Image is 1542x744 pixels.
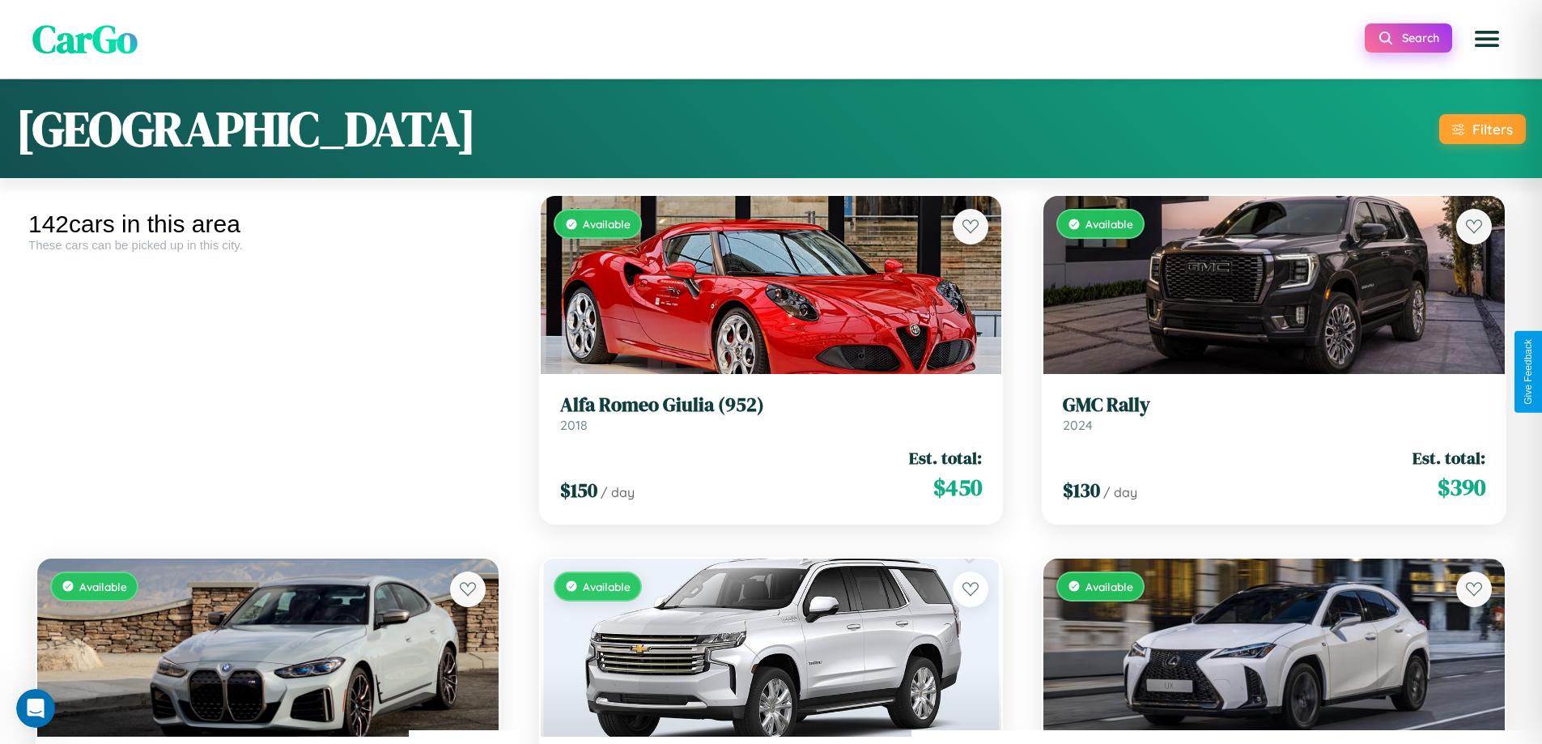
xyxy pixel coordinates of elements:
h3: GMC Rally [1063,393,1485,417]
button: Search [1365,23,1452,53]
span: Available [1085,217,1133,231]
a: Alfa Romeo Giulia (952)2018 [560,393,983,433]
iframe: Intercom live chat [16,689,55,728]
div: 142 cars in this area [28,210,508,238]
span: Available [583,580,631,593]
h1: [GEOGRAPHIC_DATA] [16,96,476,162]
span: $ 130 [1063,477,1100,504]
span: CarGo [32,12,138,66]
span: Available [1085,580,1133,593]
span: 2024 [1063,417,1093,433]
a: GMC Rally2024 [1063,393,1485,433]
div: These cars can be picked up in this city. [28,238,508,252]
button: Filters [1439,114,1526,144]
span: Search [1402,31,1439,45]
h3: Alfa Romeo Giulia (952) [560,393,983,417]
span: / day [1103,484,1137,500]
span: / day [601,484,635,500]
span: Est. total: [909,446,982,470]
span: Est. total: [1412,446,1485,470]
span: $ 390 [1438,471,1485,504]
span: $ 150 [560,477,597,504]
button: Open menu [1464,16,1510,62]
span: Available [583,217,631,231]
span: 2018 [560,417,588,433]
span: Available [79,580,127,593]
span: $ 450 [933,471,982,504]
div: Filters [1472,121,1513,138]
div: Give Feedback [1523,339,1534,405]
